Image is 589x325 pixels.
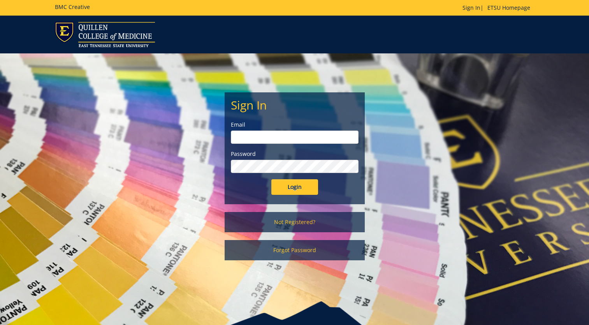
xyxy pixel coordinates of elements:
label: Password [231,150,359,158]
a: Not Registered? [225,212,365,232]
p: | [462,4,534,12]
h2: Sign In [231,99,359,111]
a: ETSU Homepage [484,4,534,11]
label: Email [231,121,359,129]
h5: BMC Creative [55,4,90,10]
a: Forgot Password [225,240,365,260]
a: Sign In [462,4,480,11]
input: Login [271,179,318,195]
img: ETSU logo [55,22,155,47]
